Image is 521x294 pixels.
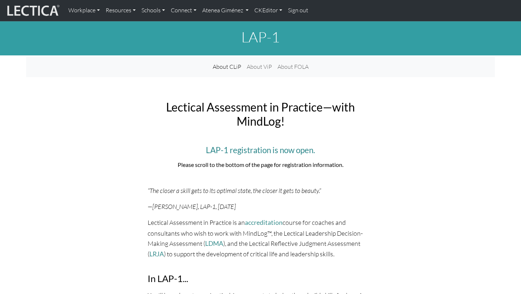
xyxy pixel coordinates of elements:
a: Connect [168,3,199,18]
h2: Lectical Assessment in Practice—with MindLog! [148,100,373,128]
i: —[PERSON_NAME], LAP-1, [DATE] [148,202,236,210]
img: lecticalive [5,4,60,17]
i: “The closer a skill gets to its optimal state, the closer it gets to beauty.” [148,186,321,194]
a: About CLiP [210,59,244,74]
h6: Please scroll to the bottom of the page for registration information. [148,161,373,168]
a: CKEditor [251,3,285,18]
a: Schools [139,3,168,18]
a: Workplace [65,3,103,18]
a: Sign out [285,3,311,18]
a: Resources [103,3,139,18]
a: Atenea Giménez [199,3,251,18]
p: Lectical Assessment in Practice is an course for coaches and consultants who wish to work with Mi... [148,217,373,259]
a: About ViP [244,59,275,74]
a: About FOLA [275,59,312,74]
a: LDMA [205,240,223,247]
a: accreditation [245,219,283,226]
span: LAP-1 registration is now open. [206,145,315,155]
h3: In LAP-1... [148,273,373,284]
a: LRJA [149,250,164,258]
h1: LAP-1 [26,28,495,46]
